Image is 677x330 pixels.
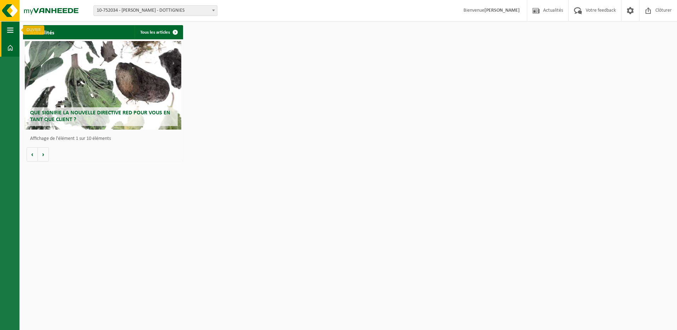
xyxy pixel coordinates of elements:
button: Vorige [27,147,38,161]
a: Que signifie la nouvelle directive RED pour vous en tant que client ? [25,41,182,130]
button: Volgende [38,147,49,161]
p: Affichage de l'élément 1 sur 10 éléments [30,136,180,141]
a: Tous les articles [135,25,182,39]
span: Que signifie la nouvelle directive RED pour vous en tant que client ? [30,110,170,123]
h2: Actualités [23,25,61,39]
span: 10-752034 - STEPHANE SAVARINO - DOTTIGNIES [94,6,217,16]
strong: [PERSON_NAME] [484,8,520,13]
span: 10-752034 - STEPHANE SAVARINO - DOTTIGNIES [93,5,217,16]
